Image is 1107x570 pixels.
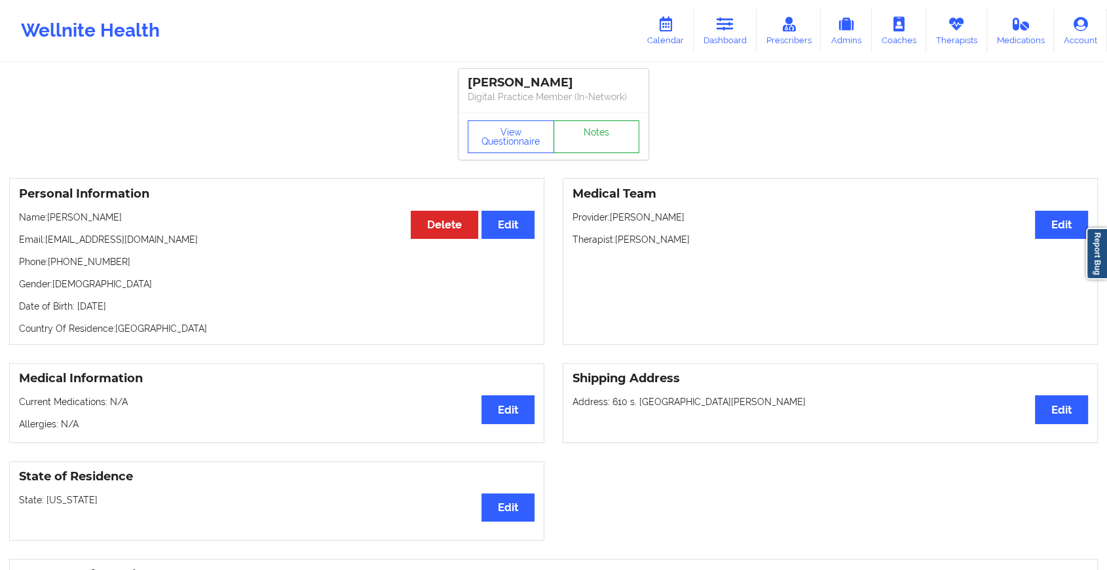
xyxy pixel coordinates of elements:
[572,384,1088,399] h3: Shipping Address
[572,408,1088,421] p: Address: 610 s. [GEOGRAPHIC_DATA][PERSON_NAME]
[19,224,535,237] p: Name: [PERSON_NAME]
[553,134,640,166] a: Notes
[481,507,535,535] button: Edit
[572,224,1088,237] p: Provider: [PERSON_NAME]
[19,200,535,215] h3: Personal Information
[1086,228,1107,279] a: Report Bug
[468,75,639,90] div: [PERSON_NAME]
[468,90,639,116] p: Digital Practice Member (In-Network)
[19,313,535,326] p: Date of Birth: [DATE]
[468,134,554,166] button: View Questionnaire
[19,268,535,281] p: Phone: [PHONE_NUMBER]
[19,408,535,421] p: Current Medications: N/A
[616,78,639,88] img: Image%2Fplaceholer-image.png
[757,9,821,52] a: Prescribers
[411,224,478,252] button: Delete
[19,335,535,348] p: Country Of Residence: [GEOGRAPHIC_DATA]
[19,246,535,259] p: Email: [EMAIL_ADDRESS][DOMAIN_NAME]
[1035,224,1088,252] button: Edit
[19,384,535,399] h3: Medical Information
[926,9,987,52] a: Therapists
[481,408,535,436] button: Edit
[19,431,535,444] p: Allergies: N/A
[572,246,1088,259] p: Therapist: [PERSON_NAME]
[572,200,1088,215] h3: Medical Team
[1054,9,1107,52] a: Account
[987,9,1055,52] a: Medications
[19,482,535,497] h3: State of Residence
[1035,408,1088,436] button: Edit
[694,9,757,52] a: Dashboard
[19,507,535,520] p: State: [US_STATE]
[872,9,926,52] a: Coaches
[821,9,872,52] a: Admins
[19,291,535,304] p: Gender: [DEMOGRAPHIC_DATA]
[637,9,694,52] a: Calendar
[481,224,535,252] button: Edit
